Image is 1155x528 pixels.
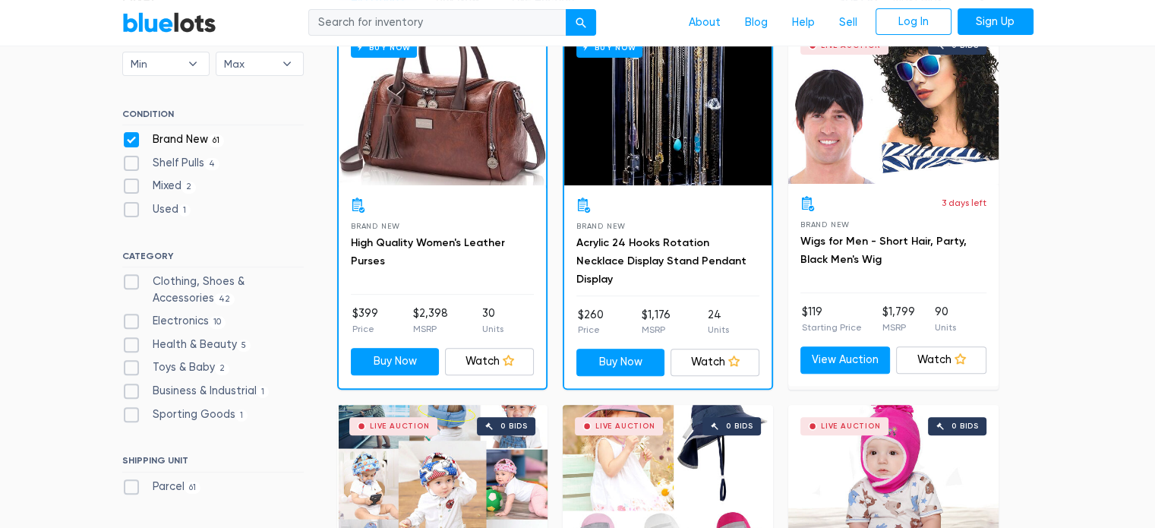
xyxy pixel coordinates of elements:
[122,109,304,125] h6: CONDITION
[578,323,604,337] p: Price
[208,134,225,147] span: 61
[351,236,505,267] a: High Quality Women's Leather Purses
[352,305,378,336] li: $399
[726,422,753,430] div: 0 bids
[576,222,626,230] span: Brand New
[882,321,914,334] p: MSRP
[122,455,304,472] h6: SHIPPING UNIT
[122,313,226,330] label: Electronics
[942,196,986,210] p: 3 days left
[224,52,274,75] span: Max
[800,346,891,374] a: View Auction
[821,42,881,49] div: Live Auction
[178,204,191,217] span: 1
[482,305,503,336] li: 30
[578,307,604,337] li: $260
[370,422,430,430] div: Live Auction
[204,158,220,170] span: 4
[876,8,951,36] a: Log In
[351,222,400,230] span: Brand New
[951,42,979,49] div: 0 bids
[445,348,534,375] a: Watch
[802,304,862,334] li: $119
[935,304,956,334] li: 90
[351,38,417,57] h6: Buy Now
[122,479,201,495] label: Parcel
[122,337,251,353] label: Health & Beauty
[122,178,197,194] label: Mixed
[482,322,503,336] p: Units
[708,307,729,337] li: 24
[800,220,850,229] span: Brand New
[827,8,869,37] a: Sell
[237,340,251,352] span: 5
[257,386,270,398] span: 1
[215,363,230,375] span: 2
[352,322,378,336] p: Price
[821,422,881,430] div: Live Auction
[671,349,759,376] a: Watch
[802,321,862,334] p: Starting Price
[122,383,270,400] label: Business & Industrial
[308,9,566,36] input: Search for inventory
[500,422,528,430] div: 0 bids
[951,422,979,430] div: 0 bids
[412,322,447,336] p: MSRP
[780,8,827,37] a: Help
[564,26,772,185] a: Buy Now
[641,307,670,337] li: $1,176
[122,11,216,33] a: BlueLots
[209,316,226,328] span: 10
[185,482,201,494] span: 61
[235,409,248,422] span: 1
[122,273,304,306] label: Clothing, Shoes & Accessories
[271,52,303,75] b: ▾
[351,348,440,375] a: Buy Now
[122,406,248,423] label: Sporting Goods
[896,346,986,374] a: Watch
[339,26,546,185] a: Buy Now
[800,235,967,266] a: Wigs for Men - Short Hair, Party, Black Men's Wig
[412,305,447,336] li: $2,398
[122,131,225,148] label: Brand New
[958,8,1034,36] a: Sign Up
[935,321,956,334] p: Units
[122,201,191,218] label: Used
[677,8,733,37] a: About
[576,236,746,286] a: Acrylic 24 Hooks Rotation Necklace Display Stand Pendant Display
[641,323,670,337] p: MSRP
[214,293,235,305] span: 42
[733,8,780,37] a: Blog
[177,52,209,75] b: ▾
[576,38,642,57] h6: Buy Now
[576,349,665,376] a: Buy Now
[122,155,220,172] label: Shelf Pulls
[181,182,197,194] span: 2
[788,24,999,184] a: Live Auction 0 bids
[708,323,729,337] p: Units
[882,304,914,334] li: $1,799
[595,422,655,430] div: Live Auction
[122,251,304,267] h6: CATEGORY
[122,359,230,376] label: Toys & Baby
[131,52,181,75] span: Min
